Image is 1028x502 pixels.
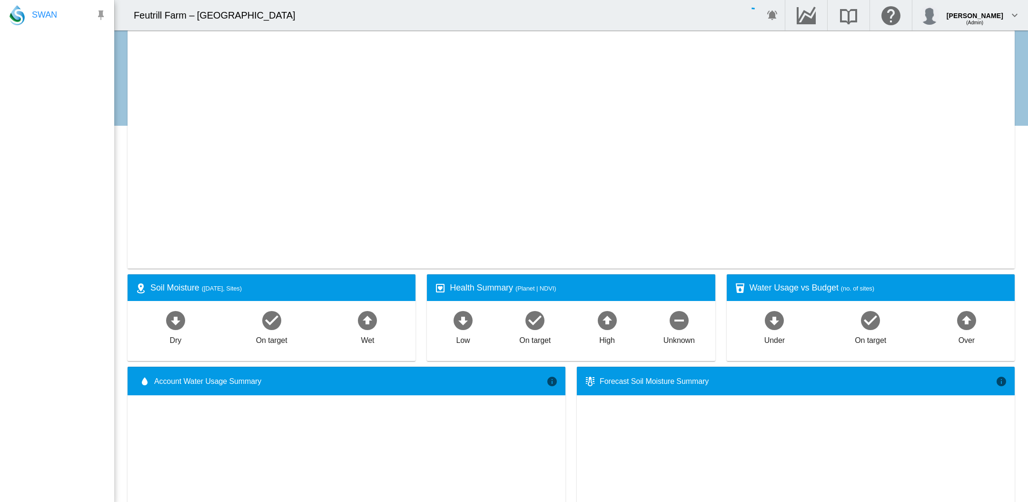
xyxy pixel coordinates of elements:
img: profile.jpg [920,6,939,25]
div: On target [519,331,551,346]
span: Account Water Usage Summary [154,376,546,387]
md-icon: icon-arrow-down-bold-circle [164,309,187,331]
md-icon: icon-map-marker-radius [135,282,147,294]
div: Over [959,331,975,346]
md-icon: Click here for help [880,10,902,21]
div: High [599,331,615,346]
img: SWAN-Landscape-Logo-Colour-drop.png [10,5,25,25]
span: ([DATE], Sites) [202,285,242,292]
md-icon: icon-heart-box-outline [435,282,446,294]
div: Health Summary [450,282,707,294]
div: Low [456,331,470,346]
md-icon: icon-information [546,376,558,387]
span: (no. of sites) [841,285,874,292]
span: SWAN [32,9,57,21]
div: Under [764,331,785,346]
md-icon: icon-minus-circle [668,309,691,331]
md-icon: Search the knowledge base [837,10,860,21]
md-icon: icon-checkbox-marked-circle [859,309,882,331]
md-icon: icon-arrow-down-bold-circle [763,309,786,331]
md-icon: Go to the Data Hub [795,10,818,21]
md-icon: icon-arrow-up-bold-circle [356,309,379,331]
div: On target [855,331,886,346]
md-icon: icon-pin [95,10,107,21]
div: [PERSON_NAME] [947,7,1003,17]
md-icon: icon-bell-ring [767,10,778,21]
div: Feutrill Farm – [GEOGRAPHIC_DATA] [134,9,304,22]
md-icon: icon-chevron-down [1009,10,1020,21]
md-icon: icon-checkbox-marked-circle [260,309,283,331]
md-icon: icon-water [139,376,150,387]
button: icon-bell-ring [763,6,782,25]
md-icon: icon-arrow-up-bold-circle [596,309,619,331]
div: Soil Moisture [150,282,408,294]
div: Unknown [663,331,695,346]
md-icon: icon-information [996,376,1007,387]
md-icon: icon-arrow-down-bold-circle [452,309,474,331]
div: Dry [170,331,182,346]
md-icon: icon-checkbox-marked-circle [524,309,546,331]
div: Forecast Soil Moisture Summary [600,376,996,387]
md-icon: icon-thermometer-lines [584,376,596,387]
div: Water Usage vs Budget [750,282,1007,294]
md-icon: icon-arrow-up-bold-circle [955,309,978,331]
span: (Admin) [966,20,983,25]
md-icon: icon-cup-water [734,282,746,294]
div: Wet [361,331,374,346]
span: (Planet | NDVI) [515,285,556,292]
div: On target [256,331,287,346]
